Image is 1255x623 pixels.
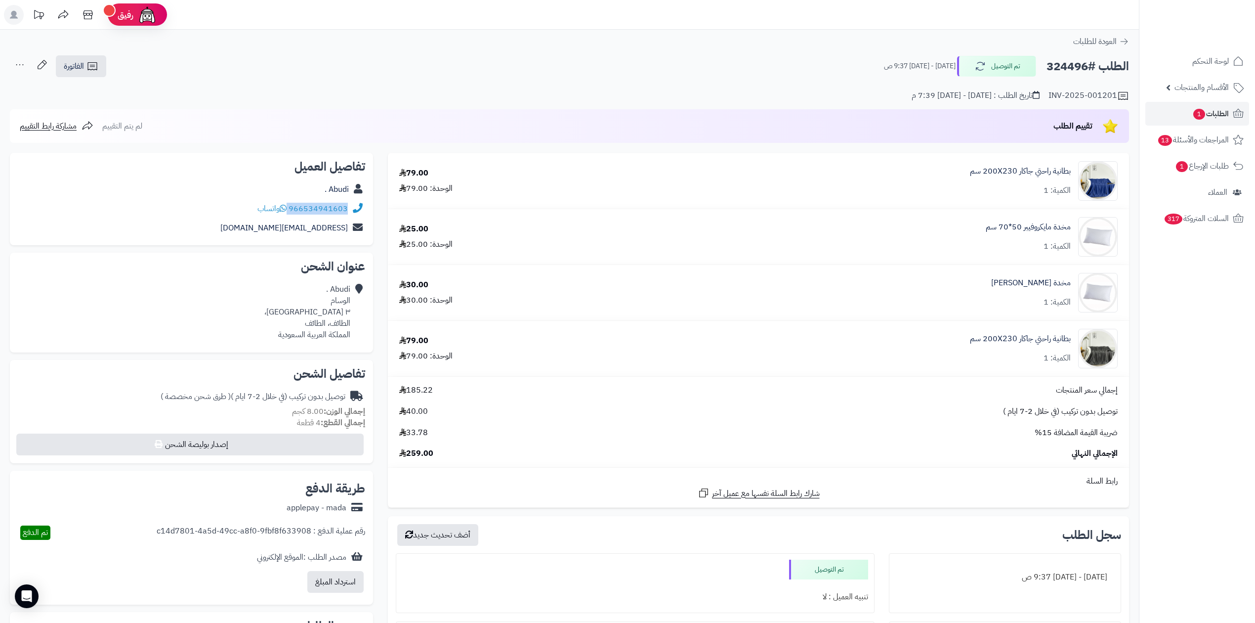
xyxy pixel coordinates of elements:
span: رفيق [118,9,133,21]
h2: عنوان الشحن [18,261,365,272]
span: الطلبات [1192,107,1229,121]
h3: سجل الطلب [1062,529,1121,541]
a: واتساب [257,203,287,215]
span: 1 [1193,109,1205,120]
span: 185.22 [399,385,433,396]
div: الكمية: 1 [1044,185,1071,196]
div: 25.00 [399,223,428,235]
small: [DATE] - [DATE] 9:37 ص [884,61,956,71]
div: رقم عملية الدفع : c14d7801-4a5d-49cc-a8f0-9fbf8f633908 [157,526,365,540]
strong: إجمالي القطع: [321,417,365,429]
span: توصيل بدون تركيب (في خلال 2-7 ايام ) [1003,406,1118,417]
div: Open Intercom Messenger [15,584,39,608]
button: تم التوصيل [957,56,1036,77]
div: تنبيه العميل : لا [402,587,868,607]
div: [DATE] - [DATE] 9:37 ص [895,568,1115,587]
div: Abudi . الوسام ٣ [GEOGRAPHIC_DATA]، الطائف، الطائف المملكة العربية السعودية [264,284,350,340]
span: الأقسام والمنتجات [1174,81,1229,94]
span: الفاتورة [64,60,84,72]
h2: تفاصيل العميل [18,161,365,173]
h2: تفاصيل الشحن [18,368,365,380]
span: تم الدفع [23,527,48,538]
img: logo-2.png [1188,26,1246,47]
span: 40.00 [399,406,428,417]
div: الوحدة: 79.00 [399,183,453,194]
a: طلبات الإرجاع1 [1145,154,1249,178]
div: الوحدة: 79.00 [399,351,453,362]
img: 1703426873-pillow-90x90.png [1079,273,1117,312]
div: الوحدة: 25.00 [399,239,453,250]
img: ai-face.png [137,5,157,25]
span: 33.78 [399,427,428,439]
span: لوحة التحكم [1192,54,1229,68]
div: الوحدة: 30.00 [399,295,453,306]
a: مخدة مايكروفيبر 50*70 سم [986,222,1071,233]
span: 317 [1165,214,1182,224]
div: تم التوصيل [789,560,868,579]
h2: طريقة الدفع [305,483,365,494]
a: المراجعات والأسئلة13 [1145,128,1249,152]
div: الكمية: 1 [1044,241,1071,252]
a: العملاء [1145,180,1249,204]
button: استرداد المبلغ [307,571,364,593]
a: تحديثات المنصة [26,5,51,27]
a: بطانية راحتي جاكار 200X230 سم [970,333,1071,345]
a: شارك رابط السلة نفسها مع عميل آخر [698,487,820,499]
a: العودة للطلبات [1073,36,1129,47]
div: INV-2025-001201 [1048,90,1129,102]
a: الفاتورة [56,55,106,77]
div: الكمية: 1 [1044,297,1071,308]
button: إصدار بوليصة الشحن [16,434,364,455]
span: شارك رابط السلة نفسها مع عميل آخر [712,488,820,499]
span: طلبات الإرجاع [1175,159,1229,173]
div: مصدر الطلب :الموقع الإلكتروني [257,552,346,563]
div: 79.00 [399,168,428,179]
img: 1699691472-9-90x90.png [1079,161,1117,201]
span: لم يتم التقييم [102,120,142,132]
div: 79.00 [399,335,428,347]
a: مشاركة رابط التقييم [20,120,93,132]
a: 966534941603 [289,203,348,215]
span: السلات المتروكة [1164,212,1229,225]
span: 1 [1176,161,1188,172]
small: 8.00 كجم [292,405,365,417]
div: applepay - mada [287,502,346,514]
span: ( طرق شحن مخصصة ) [161,391,231,402]
a: لوحة التحكم [1145,49,1249,73]
span: إجمالي سعر المنتجات [1056,385,1118,396]
div: رابط السلة [392,476,1125,487]
div: تاريخ الطلب : [DATE] - [DATE] 7:39 م [912,90,1040,101]
strong: إجمالي الوزن: [324,405,365,417]
div: الكمية: 1 [1044,353,1071,364]
img: 1703426873-pillow-90x90.png [1079,217,1117,257]
span: العودة للطلبات [1073,36,1117,47]
a: السلات المتروكة317 [1145,207,1249,230]
img: 1727956994-110210010005-90x90.jpg [1079,329,1117,368]
span: الإجمالي النهائي [1072,448,1118,459]
a: الطلبات1 [1145,102,1249,126]
span: العملاء [1208,185,1227,199]
h2: الطلب #324496 [1046,56,1129,77]
span: ضريبة القيمة المضافة 15% [1035,427,1118,439]
span: المراجعات والأسئلة [1157,133,1229,147]
span: 13 [1158,135,1172,146]
div: 30.00 [399,279,428,291]
div: توصيل بدون تركيب (في خلال 2-7 ايام ) [161,391,345,402]
button: أضف تحديث جديد [397,524,478,546]
a: بطانية راحتي جاكار 200X230 سم [970,166,1071,177]
a: Abudi . [325,183,349,195]
span: 259.00 [399,448,433,459]
a: مخدة [PERSON_NAME] [991,277,1071,289]
small: 4 قطعة [297,417,365,429]
span: تقييم الطلب [1053,120,1092,132]
span: مشاركة رابط التقييم [20,120,77,132]
a: [EMAIL_ADDRESS][DOMAIN_NAME] [220,222,348,234]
